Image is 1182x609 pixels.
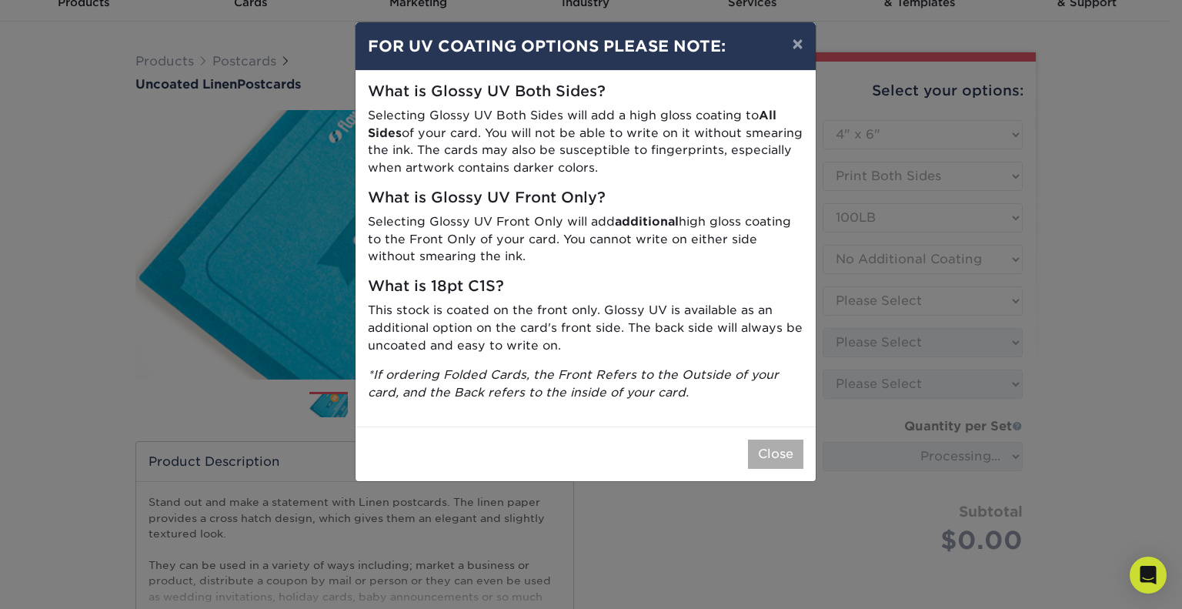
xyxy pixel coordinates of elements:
[368,35,803,58] h4: FOR UV COATING OPTIONS PLEASE NOTE:
[748,440,803,469] button: Close
[368,213,803,266] p: Selecting Glossy UV Front Only will add high gloss coating to the Front Only of your card. You ca...
[368,302,803,354] p: This stock is coated on the front only. Glossy UV is available as an additional option on the car...
[368,367,779,400] i: *If ordering Folded Cards, the Front Refers to the Outside of your card, and the Back refers to t...
[1130,557,1167,594] div: Open Intercom Messenger
[780,22,815,65] button: ×
[368,189,803,207] h5: What is Glossy UV Front Only?
[615,214,679,229] strong: additional
[368,108,776,140] strong: All Sides
[368,278,803,296] h5: What is 18pt C1S?
[368,83,803,101] h5: What is Glossy UV Both Sides?
[368,107,803,177] p: Selecting Glossy UV Both Sides will add a high gloss coating to of your card. You will not be abl...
